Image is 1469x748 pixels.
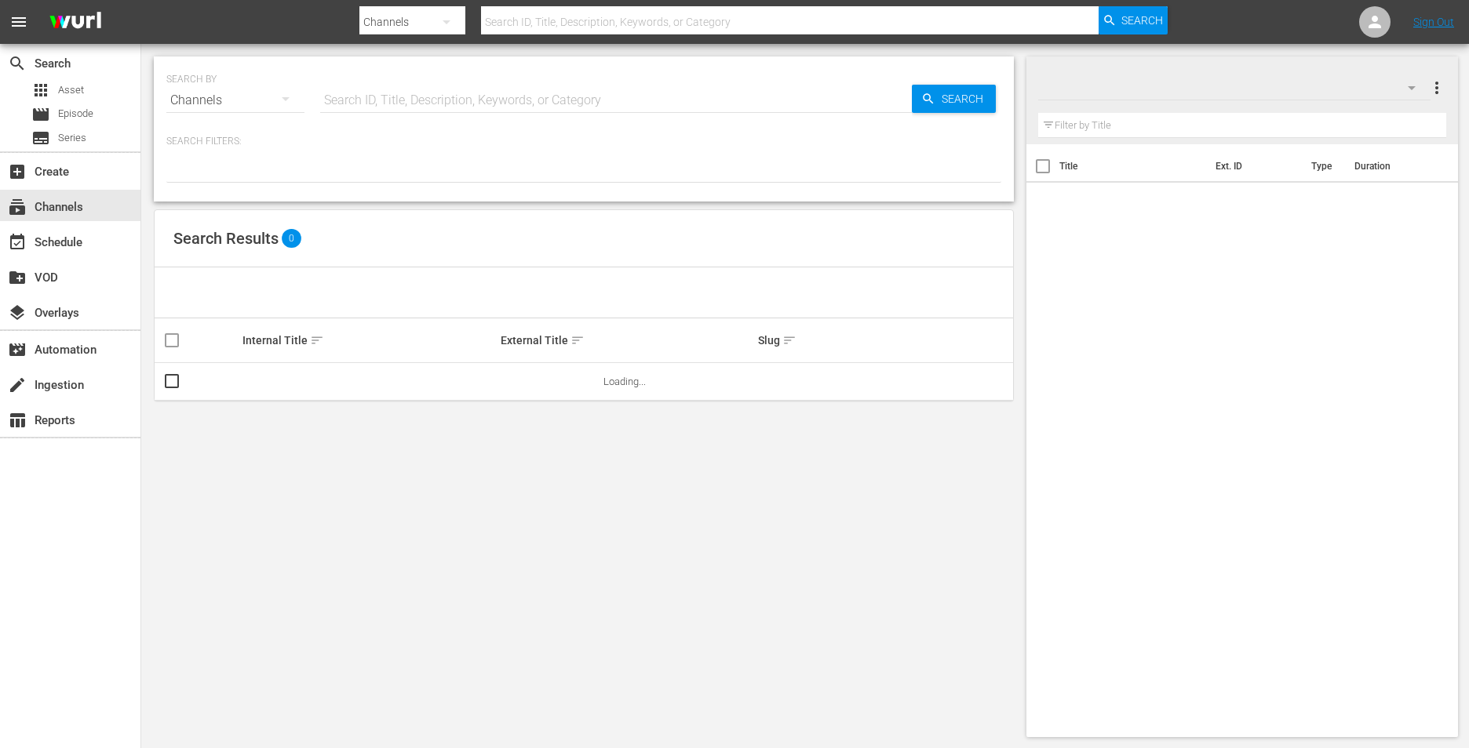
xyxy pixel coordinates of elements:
[8,162,27,181] span: Create
[9,13,28,31] span: menu
[310,333,324,347] span: sort
[242,331,495,350] div: Internal Title
[8,303,27,322] span: Overlays
[38,4,113,41] img: ans4CAIJ8jUAAAAAAAAAAAAAAAAAAAAAAAAgQb4GAAAAAAAAAAAAAAAAAAAAAAAAJMjXAAAAAAAAAAAAAAAAAAAAAAAAgAT5G...
[166,78,304,122] div: Channels
[912,85,996,113] button: Search
[8,376,27,394] span: Ingestion
[166,135,1001,148] p: Search Filters:
[1427,78,1446,97] span: more_vert
[31,81,50,100] span: Asset
[1206,144,1303,188] th: Ext. ID
[1059,144,1206,188] th: Title
[570,333,585,347] span: sort
[31,129,50,147] span: Series
[782,333,796,347] span: sort
[31,105,50,124] span: Episode
[1121,6,1163,34] span: Search
[8,268,27,287] span: VOD
[8,411,27,430] span: Reports
[1345,144,1439,188] th: Duration
[282,229,301,248] span: 0
[173,229,279,248] span: Search Results
[8,340,27,359] span: Automation
[758,331,1011,350] div: Slug
[58,106,93,122] span: Episode
[1302,144,1345,188] th: Type
[1427,69,1446,107] button: more_vert
[603,376,646,387] span: Loading...
[1099,6,1168,34] button: Search
[935,85,996,113] span: Search
[8,233,27,252] span: Schedule
[58,82,84,98] span: Asset
[501,331,753,350] div: External Title
[1413,16,1454,28] a: Sign Out
[8,54,27,73] span: Search
[8,198,27,216] span: Channels
[58,130,86,146] span: Series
